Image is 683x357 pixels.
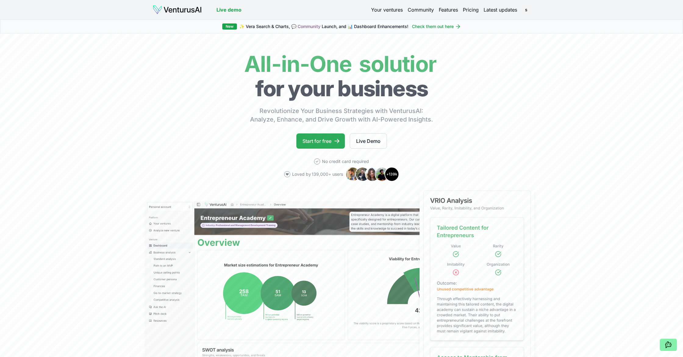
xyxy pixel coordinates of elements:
span: ✨ Vera Search & Charts, 💬 Launch, and 📊 Dashboard Enhancements! [239,23,408,30]
a: Latest updates [484,6,517,13]
img: logo [152,5,202,15]
a: Community [298,24,320,29]
span: s [521,5,531,15]
a: Your ventures [371,6,403,13]
a: Community [408,6,434,13]
img: Avatar 3 [365,167,380,182]
img: Avatar 4 [375,167,389,182]
a: Features [439,6,458,13]
a: Start for free [296,133,345,149]
img: Avatar 2 [355,167,370,182]
a: Check them out here [412,23,461,30]
a: Live Demo [350,133,387,149]
div: New [222,23,237,30]
a: Live demo [216,6,241,13]
img: Avatar 1 [345,167,360,182]
a: Pricing [463,6,479,13]
button: s [522,5,531,14]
